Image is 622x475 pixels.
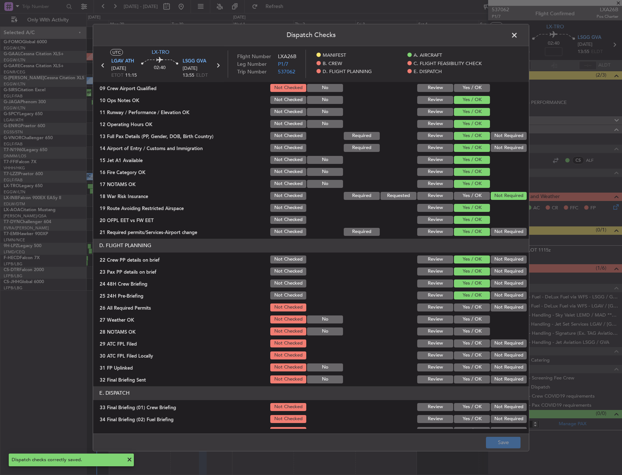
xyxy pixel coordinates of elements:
[491,144,527,152] button: Not Required
[454,267,490,275] button: Yes / OK
[454,315,490,323] button: Yes / OK
[491,192,527,200] button: Not Required
[454,339,490,347] button: Yes / OK
[454,403,490,411] button: Yes / OK
[454,168,490,176] button: Yes / OK
[454,363,490,371] button: Yes / OK
[12,456,123,464] div: Dispatch checks correctly saved.
[491,351,527,359] button: Not Required
[491,403,527,411] button: Not Required
[454,216,490,224] button: Yes / OK
[454,204,490,212] button: Yes / OK
[491,427,527,435] button: Not Required
[454,96,490,104] button: Yes / OK
[454,84,490,92] button: Yes / OK
[454,180,490,188] button: Yes / OK
[454,291,490,299] button: Yes / OK
[454,144,490,152] button: Yes / OK
[491,363,527,371] button: Not Required
[491,228,527,236] button: Not Required
[454,108,490,116] button: Yes / OK
[93,24,529,46] header: Dispatch Checks
[454,192,490,200] button: Yes / OK
[454,255,490,263] button: Yes / OK
[454,120,490,128] button: Yes / OK
[454,303,490,311] button: Yes / OK
[454,132,490,140] button: Yes / OK
[454,156,490,164] button: Yes / OK
[491,303,527,311] button: Not Required
[454,427,490,435] button: Yes / OK
[454,228,490,236] button: Yes / OK
[454,279,490,287] button: Yes / OK
[491,291,527,299] button: Not Required
[491,255,527,263] button: Not Required
[491,375,527,383] button: Not Required
[491,132,527,140] button: Not Required
[491,415,527,423] button: Not Required
[454,327,490,335] button: Yes / OK
[454,415,490,423] button: Yes / OK
[454,375,490,383] button: Yes / OK
[491,279,527,287] button: Not Required
[491,339,527,347] button: Not Required
[491,267,527,275] button: Not Required
[454,351,490,359] button: Yes / OK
